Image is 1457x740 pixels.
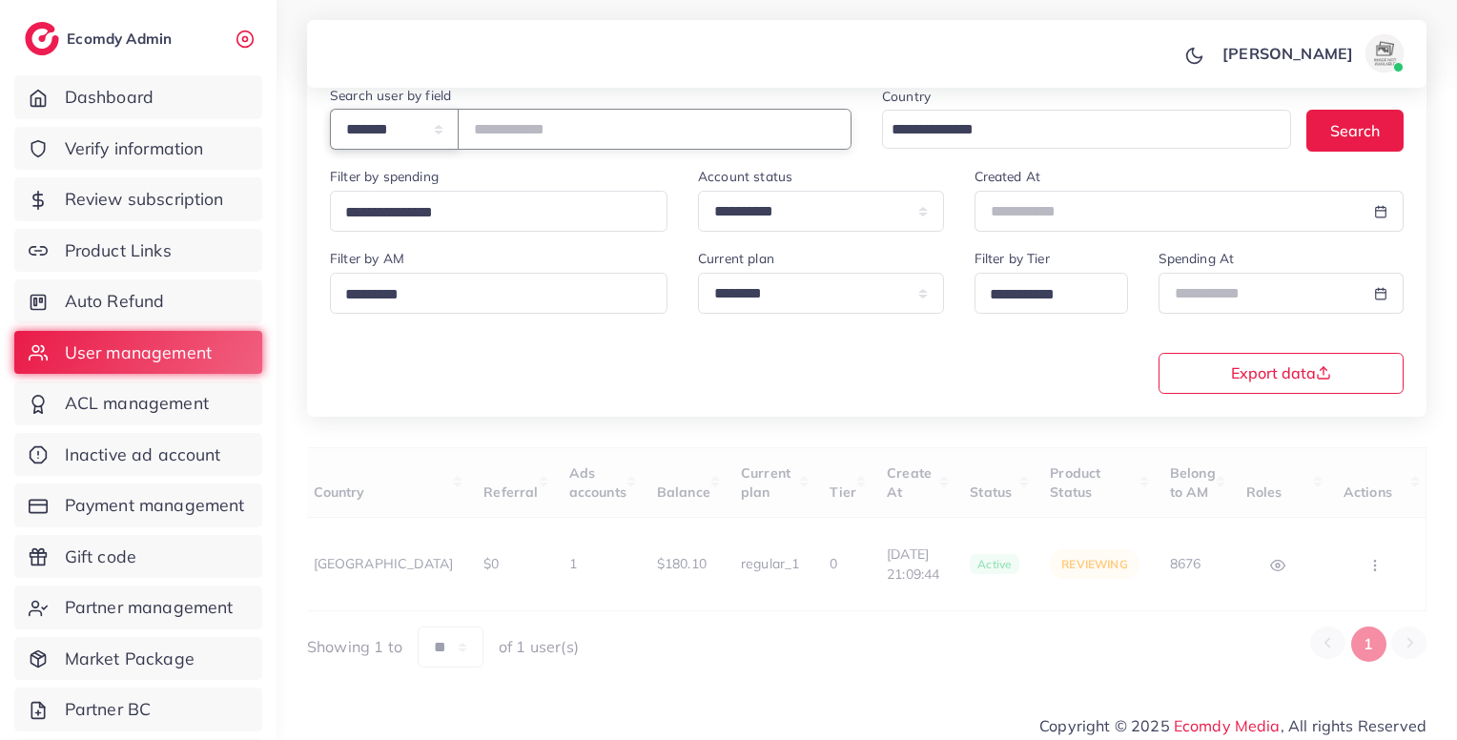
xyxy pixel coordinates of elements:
[14,535,262,579] a: Gift code
[14,637,262,681] a: Market Package
[1231,365,1331,380] span: Export data
[1174,716,1281,735] a: Ecomdy Media
[65,697,152,722] span: Partner BC
[65,187,224,212] span: Review subscription
[330,191,667,232] div: Search for option
[330,167,439,186] label: Filter by spending
[14,177,262,221] a: Review subscription
[65,136,204,161] span: Verify information
[25,22,59,55] img: logo
[1306,110,1404,151] button: Search
[330,249,404,268] label: Filter by AM
[339,198,643,228] input: Search for option
[14,127,262,171] a: Verify information
[65,545,136,569] span: Gift code
[1159,249,1235,268] label: Spending At
[65,647,195,671] span: Market Package
[14,279,262,323] a: Auto Refund
[14,229,262,273] a: Product Links
[25,22,176,55] a: logoEcomdy Admin
[65,85,154,110] span: Dashboard
[65,595,234,620] span: Partner management
[14,688,262,731] a: Partner BC
[65,289,165,314] span: Auto Refund
[698,249,774,268] label: Current plan
[14,586,262,629] a: Partner management
[65,493,245,518] span: Payment management
[65,340,212,365] span: User management
[14,331,262,375] a: User management
[1365,34,1404,72] img: avatar
[975,249,1050,268] label: Filter by Tier
[882,110,1291,149] div: Search for option
[339,280,643,310] input: Search for option
[1159,353,1405,394] button: Export data
[975,167,1041,186] label: Created At
[330,273,667,314] div: Search for option
[1212,34,1411,72] a: [PERSON_NAME]avatar
[65,442,221,467] span: Inactive ad account
[14,75,262,119] a: Dashboard
[14,381,262,425] a: ACL management
[14,483,262,527] a: Payment management
[1281,714,1426,737] span: , All rights Reserved
[975,273,1128,314] div: Search for option
[65,238,172,263] span: Product Links
[1039,714,1426,737] span: Copyright © 2025
[983,280,1103,310] input: Search for option
[698,167,792,186] label: Account status
[14,433,262,477] a: Inactive ad account
[885,115,1266,145] input: Search for option
[67,30,176,48] h2: Ecomdy Admin
[1222,42,1353,65] p: [PERSON_NAME]
[65,391,209,416] span: ACL management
